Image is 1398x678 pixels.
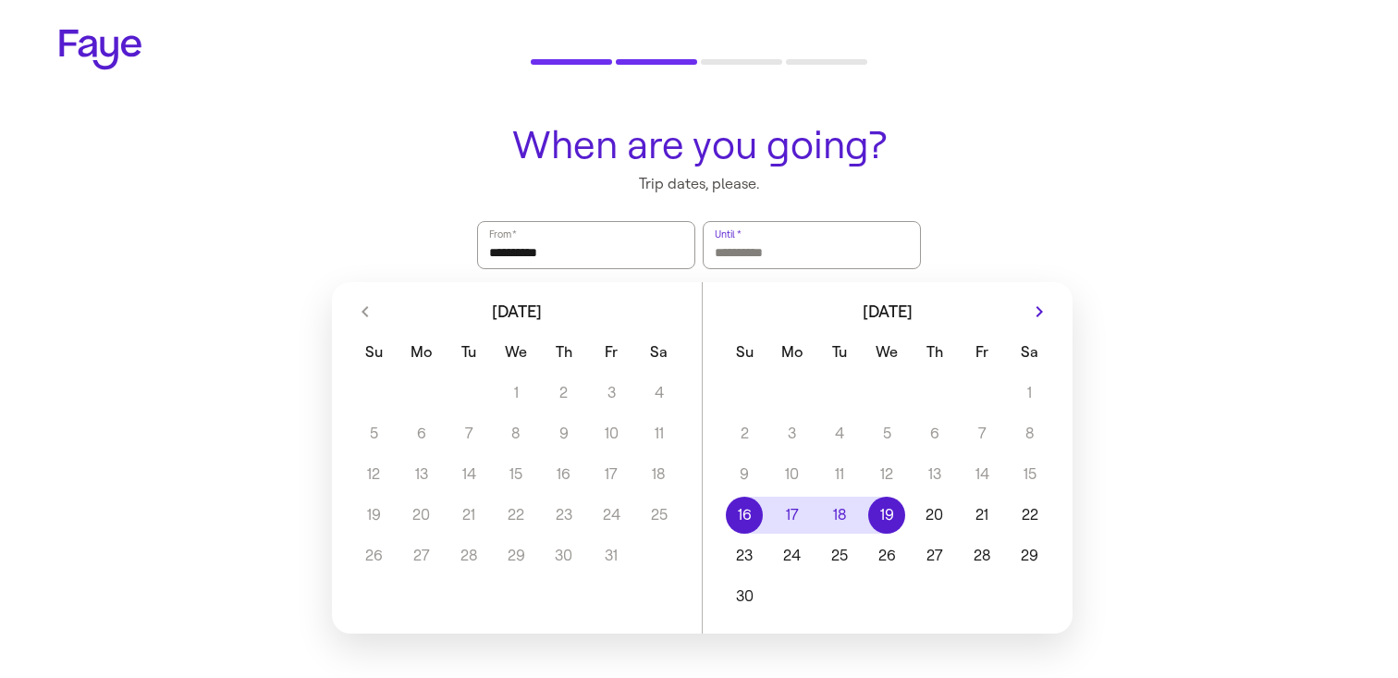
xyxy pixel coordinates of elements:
button: 30 [721,578,768,615]
span: Tuesday [447,334,490,371]
span: Wednesday [495,334,538,371]
button: 21 [959,497,1006,534]
button: 29 [1006,537,1053,574]
span: Sunday [723,334,766,371]
button: 28 [959,537,1006,574]
button: 20 [911,497,958,534]
span: Monday [399,334,443,371]
span: [DATE] [492,303,542,320]
span: Friday [961,334,1004,371]
label: Until [713,225,742,243]
h1: When are you going? [466,124,932,166]
button: 22 [1006,497,1053,534]
p: Trip dates, please. [466,174,932,194]
button: 19 [864,497,911,534]
span: Tuesday [817,334,861,371]
span: Friday [590,334,633,371]
button: Next month [1024,297,1054,327]
span: Monday [770,334,814,371]
span: Wednesday [865,334,909,371]
label: From [487,225,518,243]
span: Saturday [637,334,681,371]
button: 16 [721,497,768,534]
span: Sunday [352,334,396,371]
button: 23 [721,537,768,574]
span: [DATE] [863,303,913,320]
span: Thursday [913,334,956,371]
button: 17 [768,497,815,534]
button: 18 [815,497,863,534]
button: 25 [815,537,863,574]
span: Thursday [542,334,585,371]
span: Saturday [1008,334,1051,371]
button: 26 [864,537,911,574]
button: 27 [911,537,958,574]
button: 24 [768,537,815,574]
